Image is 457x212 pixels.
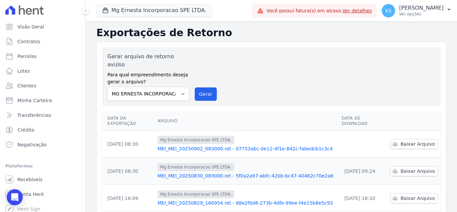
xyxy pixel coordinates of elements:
button: KS [PERSON_NAME] Ver opções [376,1,457,20]
span: Mg Ernesta Incorporacao SPE LTDA. [158,163,234,171]
a: Crédito [3,123,83,137]
a: Clientes [3,79,83,92]
p: [PERSON_NAME] [399,5,444,11]
a: Transferências [3,109,83,122]
h2: Exportações de Retorno [96,27,446,39]
a: Minha Carteira [3,94,83,107]
a: Contratos [3,35,83,48]
th: Data de Download [339,112,388,131]
a: MEI_MEI_20250902_083000.ret - 07753abc-0e12-4f1e-842c-fabedcb1c3c4 [158,145,337,152]
a: MEI_MEI_20250830_083000.ret - 5f0a2a97-abfc-420b-bc47-40462c70e2a6 [158,172,337,179]
span: Parcelas [17,53,37,60]
a: Parcelas [3,50,83,63]
span: Recebíveis [17,176,42,183]
span: Minha Carteira [17,97,52,104]
a: MEI_MEI_20250829_160954.ret - 88e2f0d6-273b-4dfe-99ee-f4e15b8e5c93 [158,200,337,206]
span: Mg Ernesta Incorporacao SPE LTDA. [158,136,234,144]
td: [DATE] 09:24 [339,158,388,185]
td: [DATE] 08:30 [102,131,155,158]
div: Open Intercom Messenger [7,189,23,205]
div: Plataformas [5,162,80,170]
a: Baixar Arquivo [390,193,438,203]
a: Baixar Arquivo [390,139,438,149]
span: Clientes [17,82,36,89]
a: Baixar Arquivo [390,166,438,176]
label: Gerar arquivo de retorno avulso [107,53,189,69]
a: Conta Hent [3,188,83,201]
a: Ver detalhes [343,8,372,13]
a: Visão Geral [3,20,83,33]
span: KS [385,8,391,13]
span: Mg Ernesta Incorporacao SPE LTDA. [158,190,234,198]
label: Para qual empreendimento deseja gerar o arquivo? [107,69,189,85]
span: Lotes [17,68,30,74]
span: Baixar Arquivo [400,195,435,202]
a: Lotes [3,64,83,78]
button: Gerar [195,87,217,101]
a: Recebíveis [3,173,83,186]
td: [DATE] 08:30 [102,158,155,185]
span: Visão Geral [17,23,44,30]
th: Data da Exportação [102,112,155,131]
th: Arquivo [155,112,339,131]
td: [DATE] 16:10 [339,185,388,212]
span: Crédito [17,127,34,133]
span: Conta Hent [17,191,44,198]
p: Ver opções [399,11,444,17]
span: Contratos [17,38,40,45]
a: Negativação [3,138,83,151]
td: [DATE] 16:09 [102,185,155,212]
span: Baixar Arquivo [400,141,435,147]
span: Você possui fatura(s) em atraso. [266,7,372,14]
button: Mg Ernesta Incorporacao SPE LTDA. [96,4,212,17]
span: Negativação [17,141,47,148]
span: Baixar Arquivo [400,168,435,174]
span: Transferências [17,112,51,119]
